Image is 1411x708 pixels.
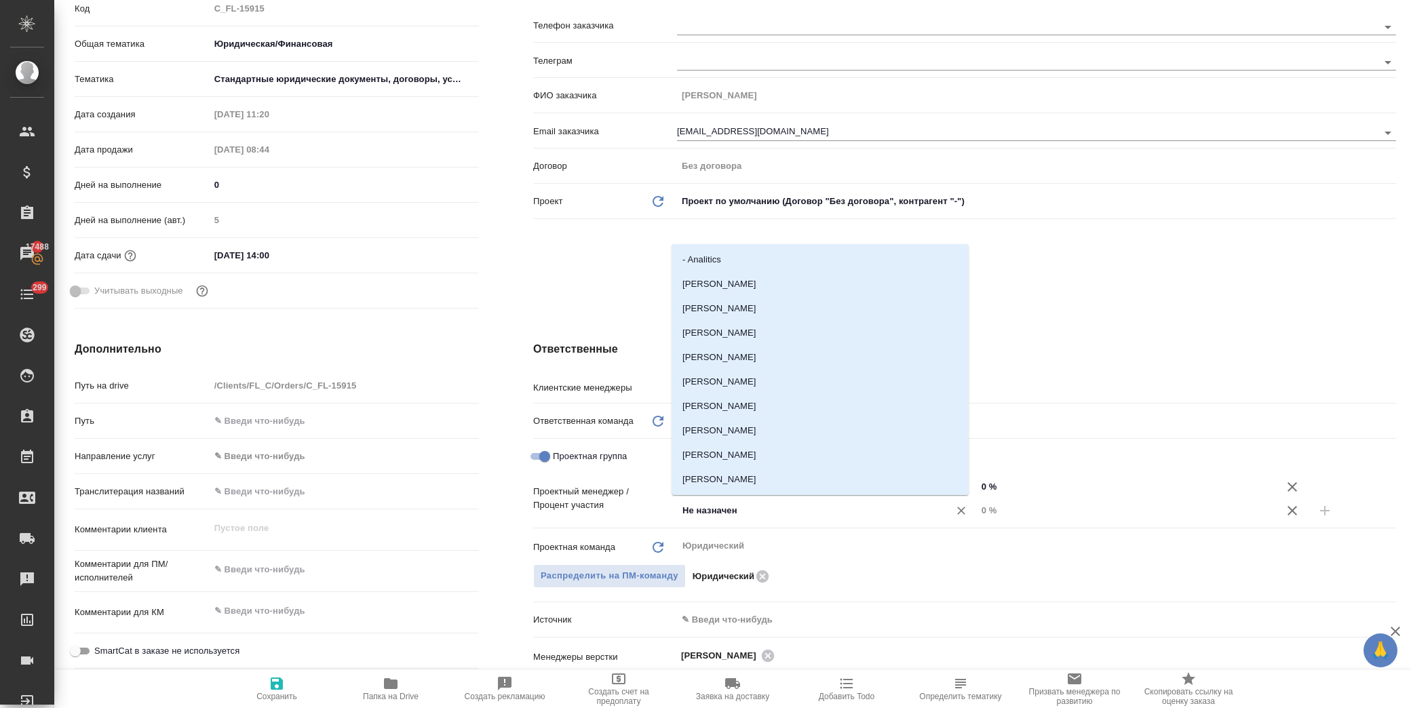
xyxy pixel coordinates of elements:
[210,445,479,468] div: ✎ Введи что-нибудь
[1132,670,1245,708] button: Скопировать ссылку на оценку заказа
[952,501,971,520] button: Очистить
[256,692,297,701] span: Сохранить
[919,692,1001,701] span: Определить тематику
[3,237,51,271] a: 17488
[541,568,678,584] span: Распределить на ПМ-команду
[672,345,969,370] li: [PERSON_NAME]
[672,418,969,443] li: [PERSON_NAME]
[1378,123,1397,142] button: Open
[672,272,969,296] li: [PERSON_NAME]
[533,89,677,102] p: ФИО заказчика
[210,210,479,230] input: Пустое поле
[533,564,686,588] button: Распределить на ПМ-команду
[696,692,769,701] span: Заявка на доставку
[533,564,686,588] span: В заказе уже есть ответственный ПМ или ПМ группа
[1378,18,1397,37] button: Open
[677,85,1396,105] input: Пустое поле
[677,608,1396,631] div: ✎ Введи что-нибудь
[94,644,239,658] span: SmartCat в заказе не используется
[681,649,765,663] span: [PERSON_NAME]
[75,143,210,157] p: Дата продажи
[533,19,677,33] p: Телефон заказчика
[1378,53,1397,72] button: Open
[533,613,677,627] p: Источник
[75,37,210,51] p: Общая тематика
[75,485,210,498] p: Транслитерация названий
[533,650,677,664] p: Менеджеры верстки
[210,175,479,195] input: ✎ Введи что-нибудь
[977,477,1277,496] input: ✎ Введи что-нибудь
[75,73,210,86] p: Тематика
[18,240,57,254] span: 17488
[75,379,210,393] p: Путь на drive
[193,282,211,300] button: Выбери, если сб и вс нужно считать рабочими днями для выполнения заказа.
[210,245,328,265] input: ✎ Введи что-нибудь
[1369,636,1392,665] span: 🙏
[672,370,969,394] li: [PERSON_NAME]
[969,486,972,488] button: Open
[533,54,677,68] p: Телеграм
[210,481,479,501] input: ✎ Введи что-нибудь
[533,540,615,554] p: Проектная команда
[533,381,677,395] p: Клиентские менеджеры
[672,443,969,467] li: [PERSON_NAME]
[75,178,210,192] p: Дней на выполнение
[75,606,210,619] p: Комментарии для КМ
[672,321,969,345] li: [PERSON_NAME]
[562,670,676,708] button: Создать счет на предоплату
[682,613,1380,627] div: ✎ Введи что-нибудь
[819,692,874,701] span: Добавить Todo
[210,104,328,124] input: Пустое поле
[533,414,634,428] p: Ответственная команда
[1140,687,1237,706] span: Скопировать ссылку на оценку заказа
[214,450,463,463] div: ✎ Введи что-нибудь
[672,296,969,321] li: [PERSON_NAME]
[533,485,677,512] p: Проектный менеджер / Процент участия
[448,670,562,708] button: Создать рекламацию
[533,195,563,208] p: Проект
[210,68,479,91] div: Стандартные юридические документы, договоры, уставы
[220,670,334,708] button: Сохранить
[1389,385,1391,388] button: Open
[570,687,668,706] span: Создать счет на предоплату
[672,492,969,516] li: [PERSON_NAME]
[969,509,972,512] button: Close
[75,249,121,262] p: Дата сдачи
[75,523,210,536] p: Комментарии клиента
[363,692,419,701] span: Папка на Drive
[24,281,55,294] span: 299
[94,284,183,298] span: Учитывать выходные
[75,2,210,16] p: Код
[977,500,1277,520] input: Пустое поле
[533,159,677,173] p: Договор
[75,450,210,463] p: Направление услуг
[75,341,479,357] h4: Дополнительно
[677,190,1396,213] div: Проект по умолчанию (Договор "Без договора", контрагент "-")
[533,125,677,138] p: Email заказчика
[672,467,969,492] li: [PERSON_NAME]
[1364,633,1397,667] button: 🙏
[334,670,448,708] button: Папка на Drive
[676,670,790,708] button: Заявка на доставку
[75,214,210,227] p: Дней на выполнение (авт.)
[553,450,627,463] span: Проектная группа
[677,156,1396,176] input: Пустое поле
[904,670,1018,708] button: Определить тематику
[465,692,545,701] span: Создать рекламацию
[790,670,904,708] button: Добавить Todo
[121,247,139,264] button: Если добавить услуги и заполнить их объемом, то дата рассчитается автоматически
[672,248,969,272] li: - Analitics
[672,394,969,418] li: [PERSON_NAME]
[210,411,479,431] input: ✎ Введи что-нибудь
[210,140,328,159] input: Пустое поле
[677,410,1396,433] div: Сити
[3,277,51,311] a: 299
[75,108,210,121] p: Дата создания
[693,570,754,583] p: Юридический
[210,33,479,56] div: Юридическая/Финансовая
[75,414,210,428] p: Путь
[210,376,479,395] input: Пустое поле
[533,341,1396,357] h4: Ответственные
[1018,670,1132,708] button: Призвать менеджера по развитию
[1026,687,1123,706] span: Призвать менеджера по развитию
